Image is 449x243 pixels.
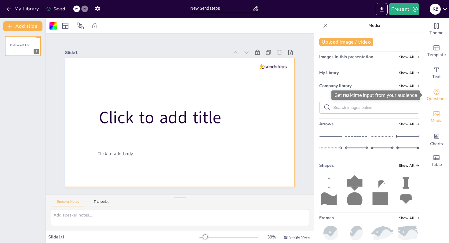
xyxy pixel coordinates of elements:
span: Position [77,22,84,30]
span: Charts [430,141,443,147]
div: Slide 1 [65,50,229,55]
span: Show all [399,122,419,126]
button: Upload image / video [319,38,373,46]
img: oval.png [345,226,368,240]
button: Present [389,3,419,15]
span: Click to add title [10,44,29,47]
button: Speaker Notes [51,200,85,206]
div: Change the overall theme [424,18,449,40]
img: paint2.png [371,226,394,240]
div: Layout [60,21,70,31]
button: My Library [5,4,42,14]
div: Get real-time input from your audience [424,84,449,106]
div: 1 [5,36,41,56]
div: 39 % [264,234,279,240]
div: Add ready made slides [424,40,449,62]
div: Slide 1 / 1 [48,234,199,240]
div: Add charts and graphs [424,128,449,150]
span: Company library [319,83,352,89]
span: Questions [427,95,447,102]
div: Add a table [424,150,449,172]
span: Click to add body [97,151,133,157]
span: Frames [319,215,334,221]
span: Show all [399,84,419,88]
span: Click to add title [99,106,221,129]
p: Media [330,18,418,33]
button: Add slide [3,21,42,31]
span: Show all [399,71,419,75]
span: My library [319,70,339,76]
div: Add text boxes [424,62,449,84]
span: Click to add body [10,51,16,52]
div: K B [430,4,441,15]
span: Table [431,161,442,168]
span: Images in this presentation [319,54,373,60]
div: Saved [46,6,65,12]
div: Get real-time input from your audience [331,91,420,100]
span: Arrows [319,121,334,127]
img: ball.png [319,226,342,240]
span: Template [427,52,446,58]
button: K B [430,3,441,15]
span: Shapes [319,163,334,168]
span: Show all [399,55,419,59]
input: Search images online [333,105,415,110]
div: 1 [34,49,39,54]
span: Show all [399,216,419,220]
button: Transcript [88,200,115,206]
span: Media [431,117,443,124]
div: Add images, graphics, shapes or video [424,106,449,128]
img: paint.png [396,226,419,240]
span: Text [432,73,441,80]
button: Export to PowerPoint [376,3,388,15]
span: Show all [399,163,419,168]
input: Insert title [190,4,253,13]
span: Theme [429,30,444,36]
span: Single View [289,235,310,240]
